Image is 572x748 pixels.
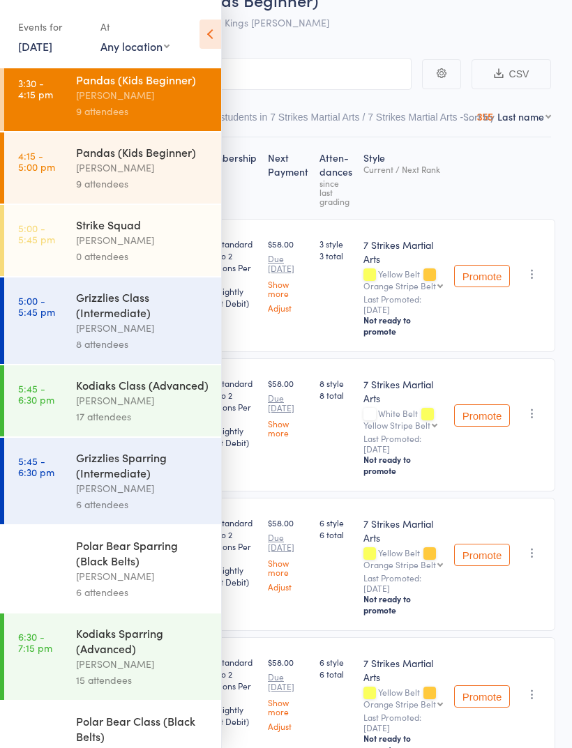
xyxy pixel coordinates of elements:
a: Show more [268,419,308,437]
small: Due [DATE] [268,672,308,692]
div: Orange Stripe Belt [363,281,436,290]
div: 15 attendees [76,672,209,688]
div: [PERSON_NAME] [76,87,209,103]
div: Yellow Belt [363,548,443,569]
div: Kodiaks Class (Advanced) [76,377,209,392]
div: Pandas (Kids Beginner) [76,144,209,160]
a: 5:00 -5:45 pmGrizzlies Class (Intermediate)[PERSON_NAME]8 attendees [4,277,221,364]
label: Sort by [463,109,495,123]
a: 4:15 -5:00 pmPandas (Kids Beginner)[PERSON_NAME]9 attendees [4,132,221,204]
time: 5:45 - 6:30 pm [18,383,54,405]
div: 9 attendees [76,176,209,192]
time: 6:30 - 7:15 pm [18,631,52,653]
a: 5:45 -6:30 pmGrizzlies Sparring (Intermediate)[PERSON_NAME]6 attendees [4,438,221,524]
div: [PERSON_NAME] [76,392,209,409]
div: $58.00 [268,656,308,731]
div: 6 attendees [76,584,209,600]
a: 5:00 -5:45 pmStrike Squad[PERSON_NAME]0 attendees [4,205,221,276]
time: 7:15 - 8:00 pm [18,719,55,741]
div: Yellow Stripe Belt [363,420,430,429]
div: Grizzlies Sparring (Intermediate) [76,450,209,480]
span: 6 total [319,668,352,680]
a: 6:30 -7:15 pmKodiaks Sparring (Advanced)[PERSON_NAME]15 attendees [4,613,221,700]
a: 5:45 -6:30 pmKodiaks Class (Advanced)[PERSON_NAME]17 attendees [4,365,221,436]
div: Events for [18,15,86,38]
div: Grizzlies Class (Intermediate) [76,289,209,320]
div: 9 attendees [76,103,209,119]
time: 5:00 - 5:45 pm [18,295,55,317]
div: 7 Strikes Martial Arts [363,656,443,684]
small: Last Promoted: [DATE] [363,573,443,593]
div: $58.00 [268,377,308,437]
div: Kids Standard / Up to 2 Locations Per Week (Fortnightly Direct Debit) [200,238,257,309]
div: [PERSON_NAME] [76,160,209,176]
div: Kids Standard / Up to 2 Locations Per Week (Fortnightly Direct Debit) [200,377,257,448]
div: Atten­dances [314,144,358,213]
time: 4:15 - 5:00 pm [18,150,55,172]
span: Kings [PERSON_NAME] [225,15,329,29]
div: 6 attendees [76,496,209,512]
button: CSV [472,59,551,89]
div: Polar Bear Class (Black Belts) [76,713,209,744]
div: Any location [100,38,170,54]
button: Other students in 7 Strikes Martial Arts / 7 Strikes Martial Arts - ...355 [193,105,493,137]
div: Membership [194,144,262,213]
div: White Belt [363,409,443,429]
span: 8 style [319,377,352,389]
span: 3 style [319,238,352,250]
div: Polar Bear Sparring (Black Belts) [76,537,209,568]
div: Kids Standard / Up to 2 Locations Per Week (Fortnightly Direct Debit) [200,517,257,588]
button: Promote [454,265,510,287]
div: Current / Next Rank [363,165,443,174]
div: Strike Squad [76,217,209,232]
button: Promote [454,685,510,708]
small: Due [DATE] [268,393,308,413]
a: Show more [268,280,308,298]
div: 8 attendees [76,336,209,352]
time: 3:30 - 4:15 pm [18,77,53,100]
time: 5:00 - 5:45 pm [18,222,55,245]
small: Last Promoted: [DATE] [363,294,443,314]
div: Orange Stripe Belt [363,560,436,569]
div: Kodiaks Sparring (Advanced) [76,625,209,656]
span: 8 total [319,389,352,401]
div: 17 attendees [76,409,209,425]
a: Adjust [268,303,308,312]
div: Not ready to promote [363,314,443,337]
div: 7 Strikes Martial Arts [363,238,443,266]
div: Style [358,144,449,213]
span: 6 style [319,656,352,668]
div: Not ready to promote [363,593,443,616]
div: 7 Strikes Martial Arts [363,517,443,544]
a: Show more [268,558,308,577]
div: 7 Strikes Martial Arts [363,377,443,405]
small: Due [DATE] [268,254,308,274]
time: 6:30 - 7:15 pm [18,543,52,565]
div: [PERSON_NAME] [76,568,209,584]
div: [PERSON_NAME] [76,656,209,672]
div: [PERSON_NAME] [76,232,209,248]
div: 0 attendees [76,248,209,264]
div: $58.00 [268,238,308,312]
div: Kids Standard / Up to 2 Locations Per Week (Fortnightly Direct Debit) [200,656,257,727]
time: 5:45 - 6:30 pm [18,455,54,478]
span: 6 total [319,528,352,540]
div: Pandas (Kids Beginner) [76,72,209,87]
div: Last name [497,109,544,123]
div: [PERSON_NAME] [76,320,209,336]
div: [PERSON_NAME] [76,480,209,496]
div: Yellow Belt [363,687,443,708]
span: 6 style [319,517,352,528]
button: Promote [454,544,510,566]
div: Orange Stripe Belt [363,699,436,708]
div: since last grading [319,178,352,206]
a: [DATE] [18,38,52,54]
small: Due [DATE] [268,533,308,553]
a: Adjust [268,582,308,591]
small: Last Promoted: [DATE] [363,434,443,454]
div: Yellow Belt [363,269,443,290]
div: Not ready to promote [363,454,443,476]
span: 3 total [319,250,352,261]
button: Promote [454,404,510,427]
a: 6:30 -7:15 pmPolar Bear Sparring (Black Belts)[PERSON_NAME]6 attendees [4,526,221,612]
